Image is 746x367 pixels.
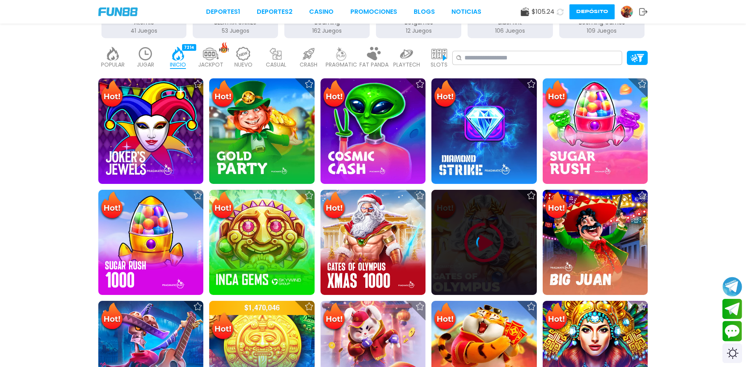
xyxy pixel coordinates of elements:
img: Diamond Strike [431,78,536,183]
img: casual_light.webp [268,47,284,61]
img: Avatar [621,6,633,18]
img: Hot [210,191,236,221]
img: Hot [432,79,458,110]
p: JUGAR [137,61,154,69]
p: SLOTS [431,61,448,69]
p: 12 Juegos [376,27,461,35]
img: Big Juan [543,190,648,295]
p: PRAGMATIC [326,61,357,69]
p: 109 Juegos [559,27,645,35]
img: Hot [99,191,125,221]
p: CRASH [300,61,317,69]
img: Hot [99,302,125,332]
button: Join telegram channel [722,276,742,297]
div: Switch theme [722,343,742,363]
img: home_active.webp [170,47,186,61]
img: Platform Filter [630,54,644,62]
p: POPULAR [101,61,125,69]
img: slots_light.webp [431,47,447,61]
img: pragmatic_light.webp [333,47,349,61]
a: BLOGS [414,7,435,17]
img: Sugar Rush 1000 [98,190,203,295]
a: Promociones [350,7,397,17]
p: 106 Juegos [468,27,553,35]
img: Hot [321,302,347,332]
img: Gates of Olympus Xmas 1000 [321,190,425,295]
button: Depósito [569,4,615,19]
span: $ 105.24 [532,7,554,17]
img: hot [219,42,229,53]
img: Gold Party [209,78,314,183]
a: CASINO [309,7,333,17]
img: Hot [543,302,569,332]
button: Join telegram [722,299,742,319]
p: $ 1,470,046 [209,301,314,315]
img: playtech_light.webp [399,47,414,61]
img: Hot [321,79,347,110]
img: fat_panda_light.webp [366,47,382,61]
img: new_light.webp [236,47,251,61]
img: Hot [432,302,458,332]
button: Contact customer service [722,321,742,341]
p: JACKPOT [198,61,223,69]
p: INICIO [170,61,186,69]
img: popular_light.webp [105,47,121,61]
img: crash_light.webp [301,47,317,61]
p: CASUAL [266,61,286,69]
img: Hot [543,79,569,110]
img: Company Logo [98,7,138,16]
img: Hot [210,79,236,110]
a: Avatar [621,6,639,18]
p: 53 Juegos [193,27,278,35]
img: Sugar Rush [543,78,648,183]
a: Deportes1 [206,7,240,17]
p: 41 Juegos [101,27,187,35]
img: jackpot_light.webp [203,47,219,61]
img: Hot [99,79,125,110]
a: Deportes2 [257,7,293,17]
a: NOTICIAS [451,7,481,17]
img: Hot [543,191,569,221]
p: NUEVO [234,61,252,69]
p: PLAYTECH [393,61,420,69]
p: 162 Juegos [284,27,370,35]
p: FAT PANDA [359,61,389,69]
img: Cosmic Cash [321,78,425,183]
img: Joker's Jewels [98,78,203,183]
img: Hot [210,311,236,342]
div: 7214 [182,44,196,51]
img: Inca Gems [209,190,314,295]
img: Hot [321,191,347,221]
img: recent_light.webp [138,47,153,61]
